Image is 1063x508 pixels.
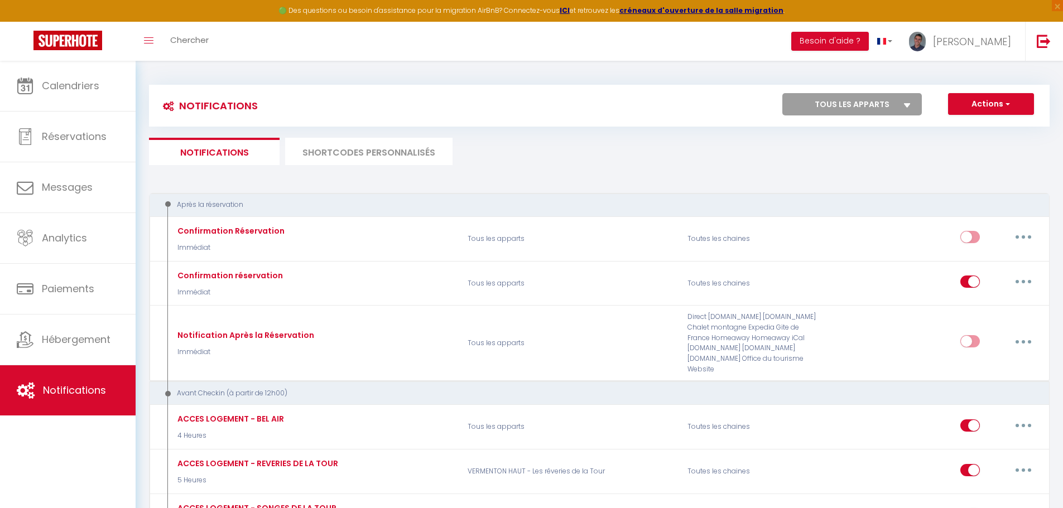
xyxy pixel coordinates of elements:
div: ACCES LOGEMENT - REVERIES DE LA TOUR [175,457,338,470]
a: Chercher [162,22,217,61]
div: Après la réservation [160,200,1022,210]
p: VERMENTON HAUT - Les rêveries de la Tour [460,456,680,488]
span: Messages [42,180,93,194]
button: Besoin d'aide ? [791,32,869,51]
p: Tous les apparts [460,312,680,375]
div: Notification Après la Réservation [175,329,314,341]
img: Super Booking [33,31,102,50]
div: Avant Checkin (à partir de 12h00) [160,388,1022,399]
div: Toutes les chaines [680,222,827,255]
div: Toutes les chaines [680,411,827,443]
p: 5 Heures [175,475,338,486]
img: ... [909,32,926,52]
div: Toutes les chaines [680,456,827,488]
div: ACCES LOGEMENT - BEL AIR [175,413,284,425]
a: créneaux d'ouverture de la salle migration [619,6,783,15]
p: 4 Heures [175,430,284,441]
p: Tous les apparts [460,411,680,443]
span: Calendriers [42,79,99,93]
span: Réservations [42,129,107,143]
a: ICI [560,6,570,15]
h3: Notifications [157,93,258,118]
p: Immédiat [175,287,283,298]
img: logout [1037,34,1051,48]
span: [PERSON_NAME] [933,35,1011,49]
p: Immédiat [175,243,285,253]
span: Chercher [170,34,209,46]
p: Immédiat [175,347,314,357]
span: Paiements [42,282,94,296]
button: Actions [948,93,1034,115]
div: Confirmation réservation [175,269,283,282]
div: Toutes les chaines [680,267,827,299]
div: Confirmation Réservation [175,225,285,237]
span: Hébergement [42,332,110,346]
p: Tous les apparts [460,222,680,255]
div: Direct [DOMAIN_NAME] [DOMAIN_NAME] Chalet montagne Expedia Gite de France Homeaway Homeaway iCal ... [680,312,827,375]
li: Notifications [149,138,280,165]
span: Analytics [42,231,87,245]
span: Notifications [43,383,106,397]
li: SHORTCODES PERSONNALISÉS [285,138,453,165]
p: Tous les apparts [460,267,680,299]
a: ... [PERSON_NAME] [901,22,1025,61]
